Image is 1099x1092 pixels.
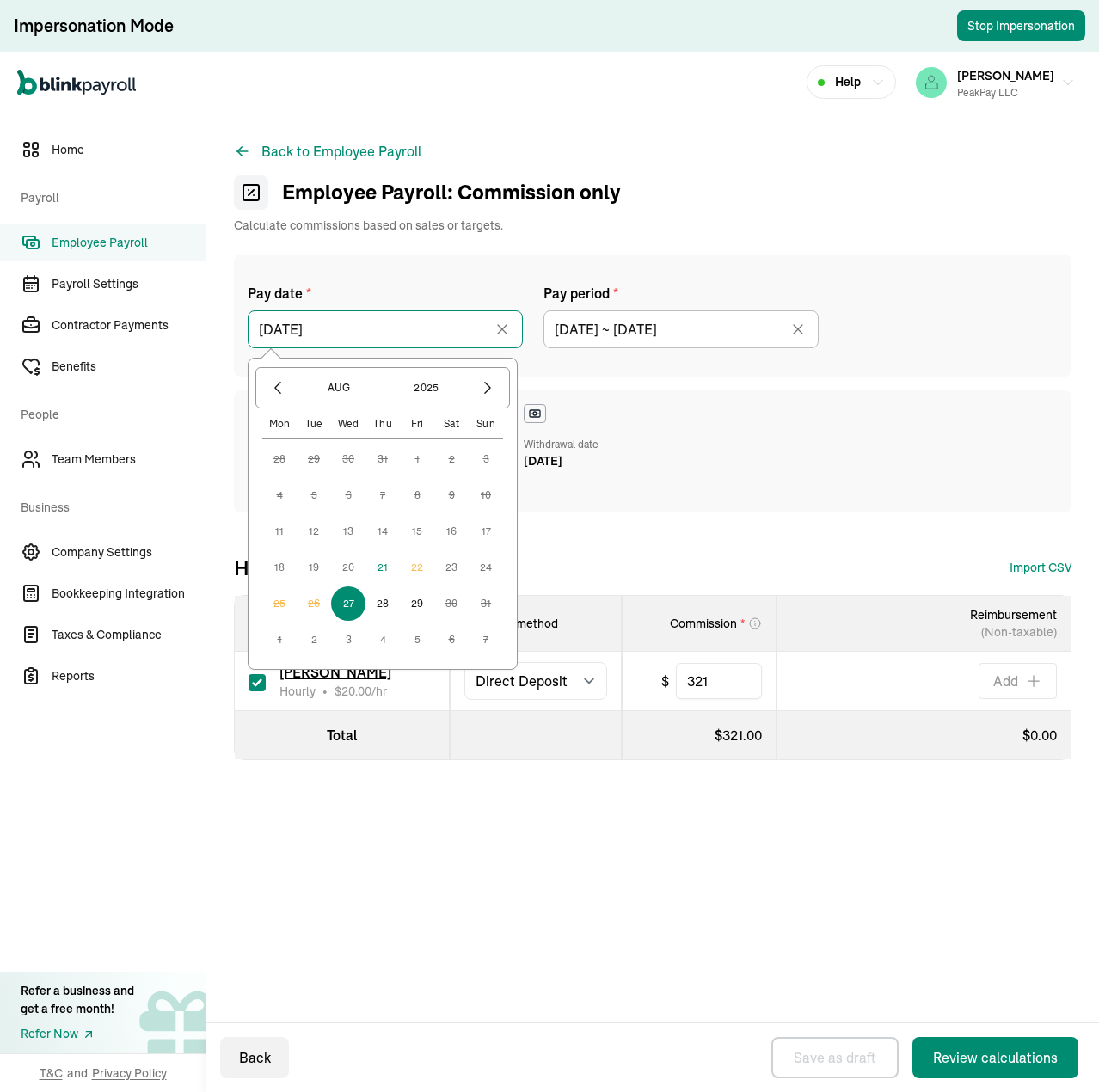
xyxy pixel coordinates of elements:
[14,14,174,38] div: Impersonation Mode
[365,586,400,621] button: 28
[661,671,669,691] span: $
[249,725,435,745] div: Total
[524,452,599,470] div: [DATE]
[807,65,896,99] button: Help
[365,514,400,549] button: 14
[234,141,421,162] button: Back to Employee Payroll
[400,442,434,476] button: 1
[676,663,762,699] input: 0.00
[469,623,503,657] button: 7
[331,514,365,549] button: 13
[17,58,136,107] nav: Global
[469,478,503,512] button: 10
[434,417,469,431] div: Sat
[52,141,206,159] span: Home
[385,373,468,402] button: 2025
[262,514,297,549] button: 11
[52,667,206,685] span: Reports
[1030,727,1057,744] span: 0.00
[434,442,469,476] button: 2
[469,514,503,549] button: 17
[791,725,1057,745] div: $
[52,275,206,293] span: Payroll Settings
[92,1064,167,1082] span: Privacy Policy
[524,437,599,452] div: Withdrawal date
[636,725,762,745] div: $
[297,417,331,431] div: Tue
[979,663,1057,699] button: Add
[52,451,206,469] span: Team Members
[297,442,331,476] button: 29
[21,1025,134,1043] a: Refer Now
[21,482,195,530] span: Business
[469,417,503,431] div: Sun
[912,1037,1078,1078] button: Review calculations
[297,514,331,549] button: 12
[543,310,819,348] input: mm/dd/yyyy to mm/dd/yyyy
[400,514,434,549] button: 15
[297,478,331,512] button: 5
[400,478,434,512] button: 8
[434,623,469,657] button: 6
[365,417,400,431] div: Thu
[331,442,365,476] button: 30
[331,623,365,657] button: 3
[469,586,503,621] button: 31
[771,1037,899,1078] button: Save as draft
[400,623,434,657] button: 5
[297,623,331,657] button: 2
[722,727,762,744] span: 321.00
[234,554,419,581] span: Hours and earnings
[21,389,195,437] span: People
[933,1047,1058,1068] div: Review calculations
[52,316,206,334] span: Contractor Payments
[248,283,523,304] label: Pay date
[248,310,523,348] input: mm/dd/yyyy
[52,543,206,561] span: Company Settings
[400,586,434,621] button: 29
[341,684,371,699] span: 20.00
[21,172,195,220] span: Payroll
[262,478,297,512] button: 4
[52,626,206,644] span: Taxes & Compliance
[1010,559,1071,577] button: Import CSV
[297,550,331,585] button: 19
[1013,1009,1099,1092] iframe: To enrich screen reader interactions, please activate Accessibility in Grammarly extension settings
[331,417,365,431] div: Wed
[794,1047,876,1068] div: Save as draft
[234,175,621,210] h1: Employee Payroll: Commission only
[331,550,365,585] button: 20
[331,478,365,512] button: 6
[835,73,861,91] span: Help
[543,283,819,304] label: Pay period
[322,683,328,700] span: •
[434,514,469,549] button: 16
[434,586,469,621] button: 30
[52,234,206,252] span: Employee Payroll
[365,550,400,585] button: 21
[52,358,206,376] span: Benefits
[52,585,206,603] span: Bookkeeping Integration
[957,85,1054,101] div: PeakPay LLC
[297,586,331,621] button: 26
[279,664,391,681] span: [PERSON_NAME]
[365,442,400,476] button: 31
[670,615,737,632] span: Commission
[400,550,434,585] button: 22
[262,586,297,621] button: 25
[957,10,1085,41] button: Stop Impersonation
[335,683,387,700] span: /hr
[791,623,1057,641] span: (Non-taxable)
[262,623,297,657] button: 1
[957,68,1054,83] span: [PERSON_NAME]
[262,417,297,431] div: Mon
[279,683,316,700] span: Hourly
[469,550,503,585] button: 24
[331,586,365,621] button: 27
[434,550,469,585] button: 23
[791,606,1057,623] span: Reimbursement
[365,478,400,512] button: 7
[262,550,297,585] button: 18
